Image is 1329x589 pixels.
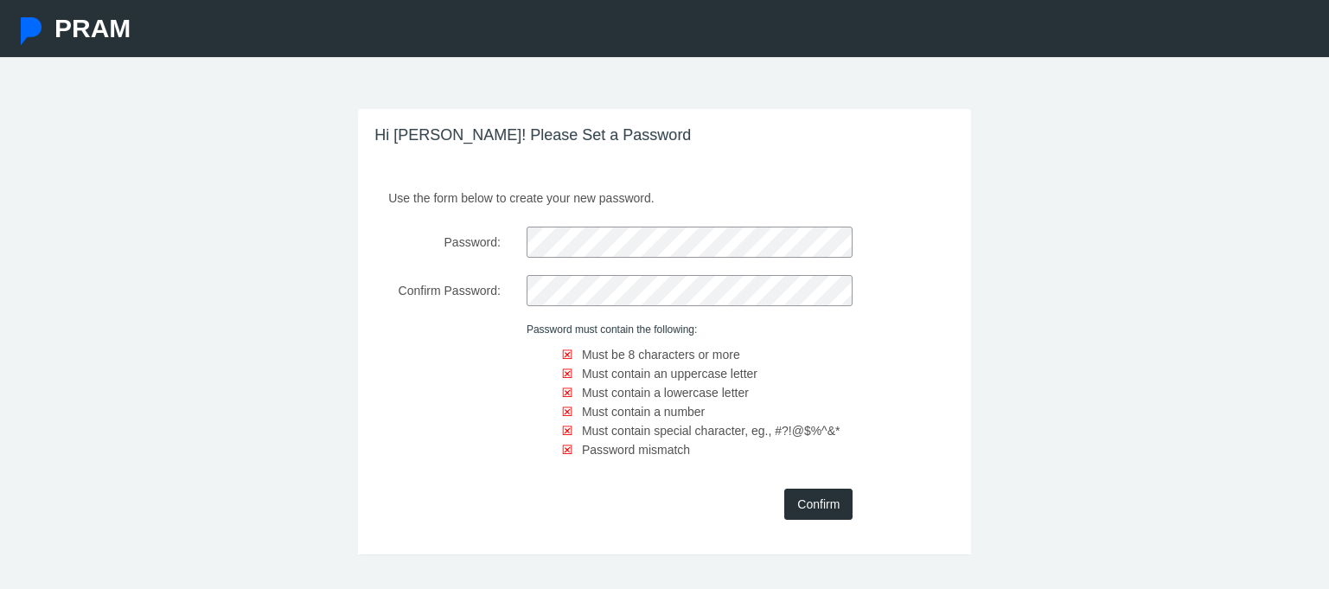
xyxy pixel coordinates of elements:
[582,367,757,381] span: Must contain an uppercase letter
[582,405,705,419] span: Must contain a number
[582,348,740,362] span: Must be 8 characters or more
[784,489,853,520] input: Confirm
[54,14,131,42] span: PRAM
[582,443,690,457] span: Password mismatch
[17,17,45,45] img: Pram Partner
[362,227,514,258] label: Password:
[582,386,749,400] span: Must contain a lowercase letter
[582,424,840,438] span: Must contain special character, eg., #?!@$%^&*
[527,323,853,336] h6: Password must contain the following:
[362,275,514,306] label: Confirm Password:
[375,182,954,208] p: Use the form below to create your new password.
[358,109,971,163] h3: Hi [PERSON_NAME]! Please Set a Password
